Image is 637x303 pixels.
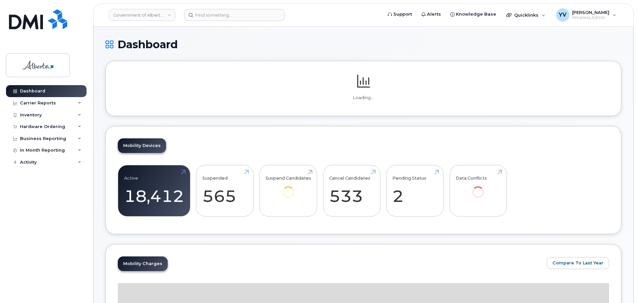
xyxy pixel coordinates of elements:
a: Data Conflicts [456,169,501,207]
a: Active 18,412 [124,169,184,213]
a: Cancel Candidates 533 [329,169,374,213]
span: Compare To Last Year [552,260,603,266]
a: Suspend Candidates [266,169,311,207]
button: Compare To Last Year [547,257,609,269]
a: Pending Status 2 [392,169,437,213]
h1: Dashboard [106,39,621,50]
a: Suspended 565 [202,169,247,213]
a: Mobility Devices [118,138,166,153]
p: Loading... [118,95,609,101]
a: Mobility Charges [118,256,168,271]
